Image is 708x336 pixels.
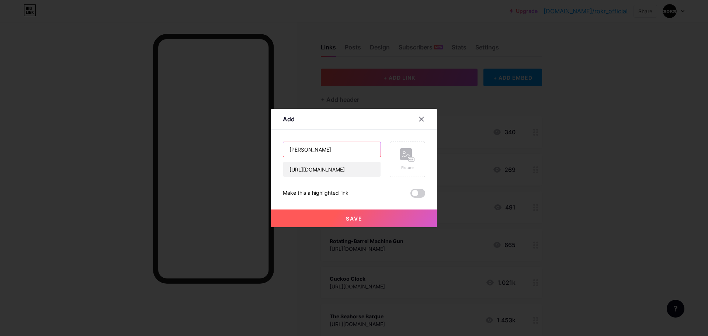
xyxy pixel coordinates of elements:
[283,115,295,124] div: Add
[271,209,437,227] button: Save
[400,165,415,170] div: Picture
[346,215,362,222] span: Save
[283,189,348,198] div: Make this a highlighted link
[283,142,381,157] input: Title
[283,162,381,177] input: URL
